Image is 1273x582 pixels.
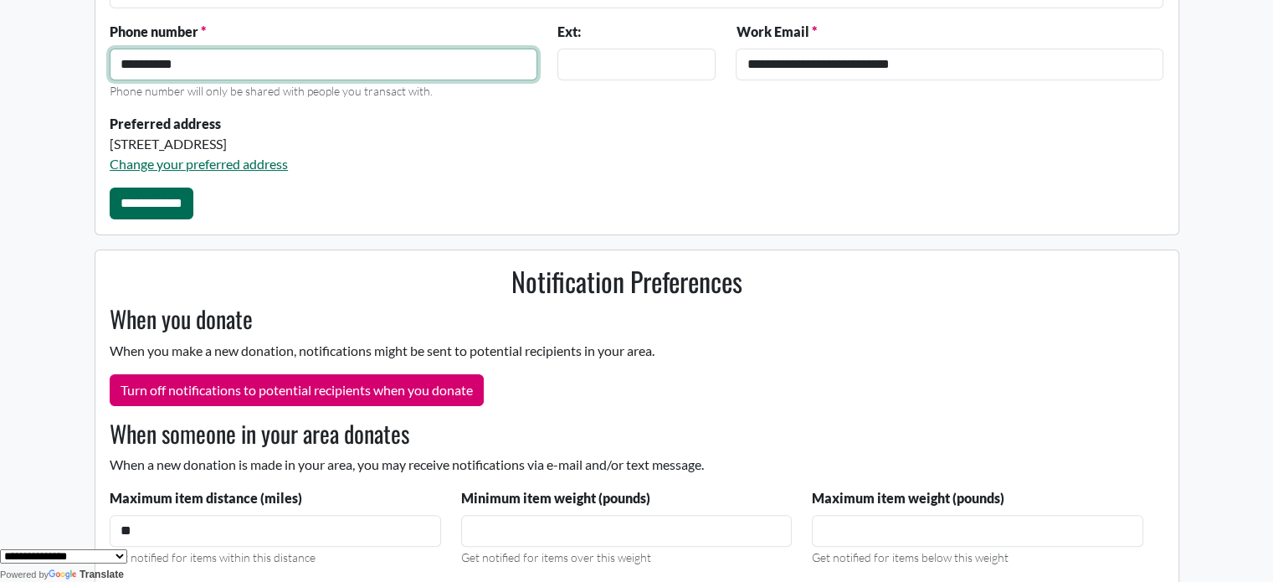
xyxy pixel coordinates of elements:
label: Phone number [110,22,206,42]
button: Turn off notifications to potential recipients when you donate [110,374,484,406]
h2: Notification Preferences [100,265,1153,297]
a: Translate [49,569,124,580]
label: Maximum item distance (miles) [110,488,302,508]
p: When you make a new donation, notifications might be sent to potential recipients in your area. [100,341,1153,361]
a: Change your preferred address [110,156,288,172]
h3: When someone in your area donates [100,420,1153,448]
h3: When you donate [100,305,1153,333]
label: Work Email [736,22,816,42]
small: Phone number will only be shared with people you transact with. [110,84,433,98]
label: Ext: [557,22,581,42]
img: Google Translate [49,569,80,581]
label: Maximum item weight (pounds) [812,488,1004,508]
label: Minimum item weight (pounds) [461,488,650,508]
strong: Preferred address [110,116,221,131]
p: When a new donation is made in your area, you may receive notifications via e-mail and/or text me... [100,455,1153,475]
div: [STREET_ADDRESS] [110,134,716,154]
